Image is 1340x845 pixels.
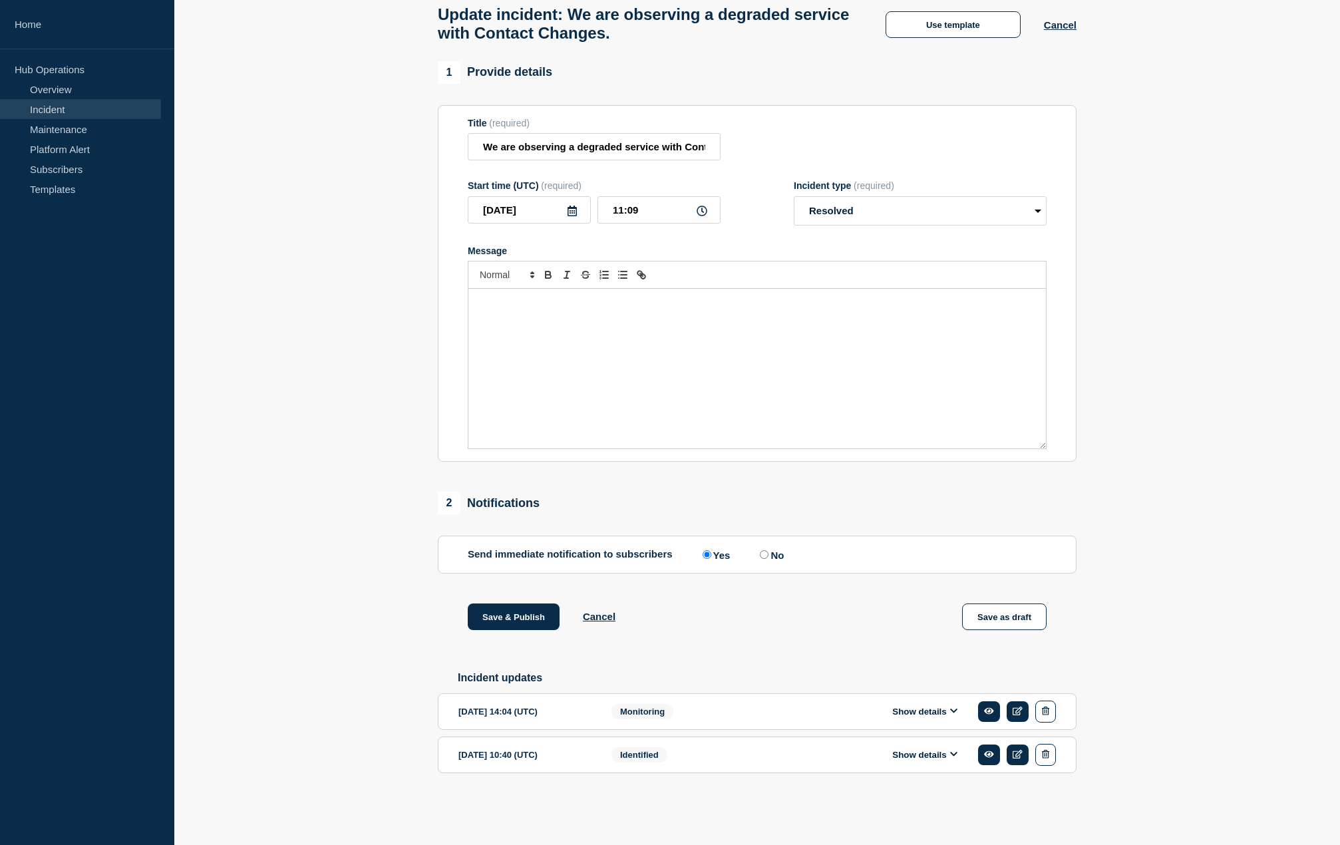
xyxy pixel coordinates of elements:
[699,548,731,561] label: Yes
[794,196,1047,226] select: Incident type
[703,550,711,559] input: Yes
[854,180,894,191] span: (required)
[438,492,460,514] span: 2
[468,180,721,191] div: Start time (UTC)
[438,492,540,514] div: Notifications
[438,61,552,84] div: Provide details
[597,196,721,224] input: HH:MM
[468,548,1047,561] div: Send immediate notification to subscribers
[595,267,613,283] button: Toggle ordered list
[583,611,615,622] button: Cancel
[756,548,784,561] label: No
[962,603,1047,630] button: Save as draft
[539,267,558,283] button: Toggle bold text
[458,672,1077,684] h2: Incident updates
[468,548,673,561] p: Send immediate notification to subscribers
[1044,19,1077,31] button: Cancel
[474,267,539,283] span: Font size
[888,706,961,717] button: Show details
[794,180,1047,191] div: Incident type
[576,267,595,283] button: Toggle strikethrough text
[468,196,591,224] input: YYYY-MM-DD
[468,118,721,128] div: Title
[468,289,1046,448] div: Message
[489,118,530,128] span: (required)
[541,180,582,191] span: (required)
[468,246,1047,256] div: Message
[632,267,651,283] button: Toggle link
[438,61,460,84] span: 1
[558,267,576,283] button: Toggle italic text
[613,267,632,283] button: Toggle bulleted list
[458,744,591,766] div: [DATE] 10:40 (UTC)
[760,550,768,559] input: No
[458,701,591,723] div: [DATE] 14:04 (UTC)
[438,5,862,43] h1: Update incident: We are observing a degraded service with Contact Changes.
[468,603,560,630] button: Save & Publish
[886,11,1021,38] button: Use template
[611,704,673,719] span: Monitoring
[468,133,721,160] input: Title
[611,747,667,762] span: Identified
[888,749,961,760] button: Show details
